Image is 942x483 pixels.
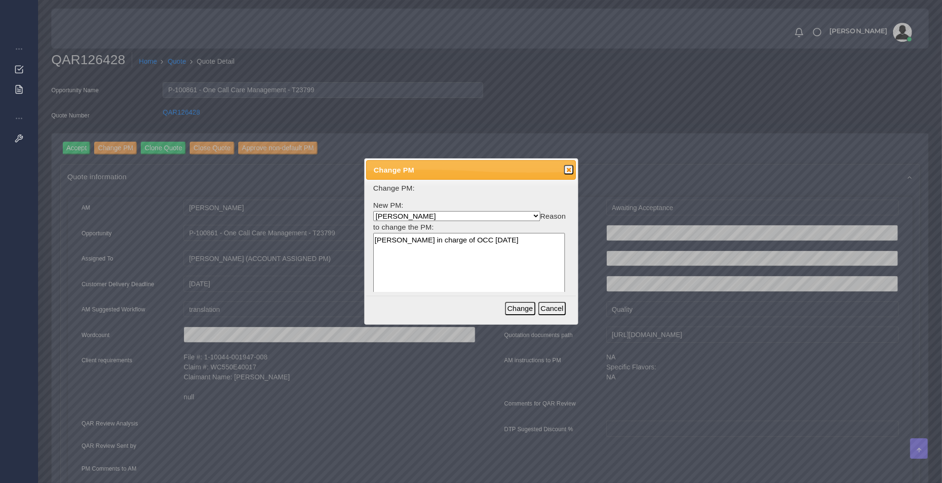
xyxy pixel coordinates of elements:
button: Close [564,165,573,174]
p: Change PM: [373,183,569,193]
span: Change PM [374,164,549,175]
button: Change [505,302,535,315]
button: Cancel [538,302,566,315]
form: New PM: Reason to change the PM: [373,183,569,326]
